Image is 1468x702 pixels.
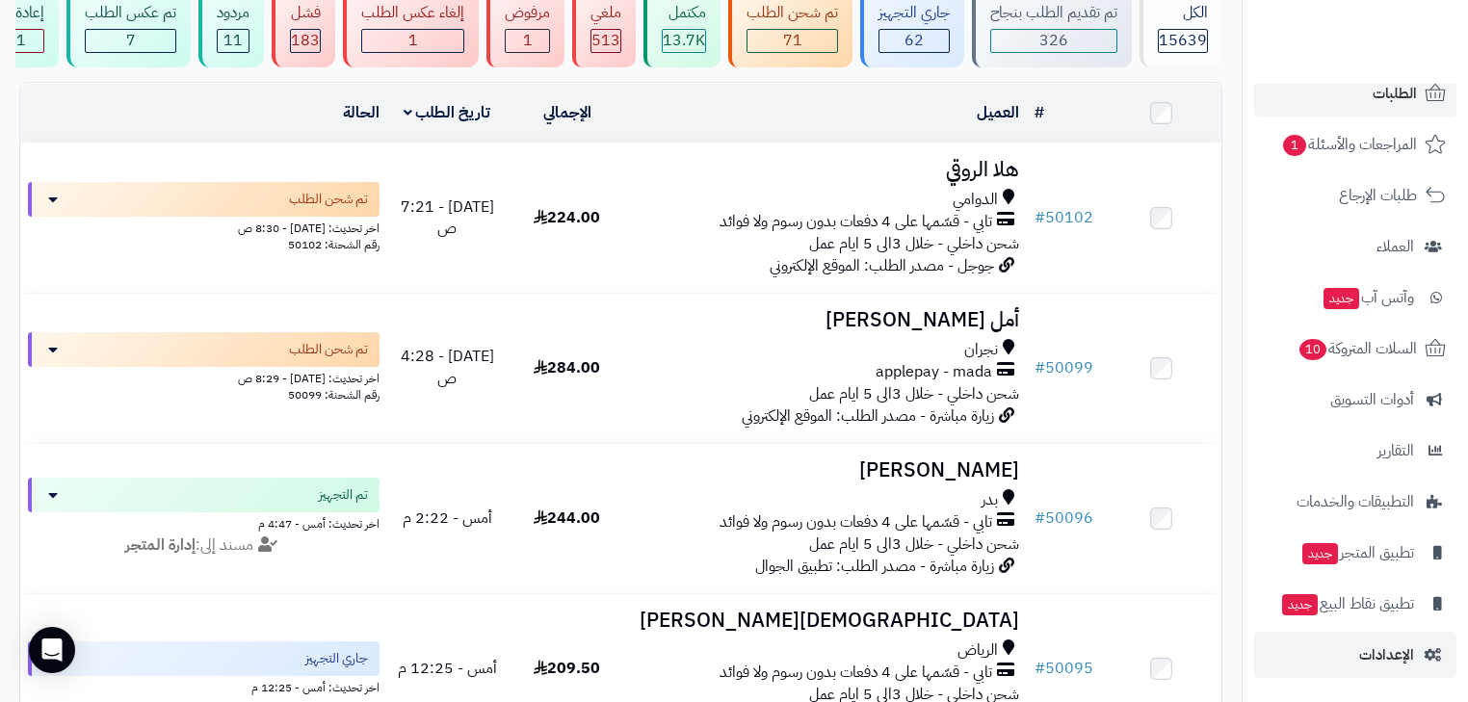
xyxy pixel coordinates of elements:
[361,2,464,24] div: إلغاء عكس الطلب
[1254,70,1456,117] a: الطلبات
[218,30,249,52] div: 11
[1377,437,1414,464] span: التقارير
[291,30,320,52] div: 183
[747,2,838,24] div: تم شحن الطلب
[291,29,320,52] span: 183
[635,309,1019,331] h3: أمل [PERSON_NAME]
[288,386,380,403] span: رقم الشحنة: 50099
[755,555,994,578] span: زيارة مباشرة - مصدر الطلب: تطبيق الجوال
[305,649,368,668] span: جاري التجهيز
[28,512,380,533] div: اخر تحديث: أمس - 4:47 م
[1281,131,1417,158] span: المراجعات والأسئلة
[879,30,949,52] div: 62
[1254,428,1456,474] a: التقارير
[720,211,992,233] span: تابي - قسّمها على 4 دفعات بدون رسوم ولا فوائد
[125,533,196,557] strong: إدارة المتجر
[1280,590,1414,617] span: تطبيق نقاط البيع
[1254,581,1456,627] a: تطبيق نقاط البيعجديد
[534,356,600,379] span: 284.00
[720,511,992,533] span: تابي - قسّمها على 4 دفعات بدون رسوم ولا فوائد
[1298,335,1417,362] span: السلات المتروكة
[783,29,802,52] span: 71
[809,232,1019,255] span: شحن داخلي - خلال 3الى 5 ايام عمل
[1254,223,1456,270] a: العملاء
[1373,80,1417,107] span: الطلبات
[720,662,992,684] span: تابي - قسّمها على 4 دفعات بدون رسوم ولا فوائد
[1035,507,1093,530] a: #50096
[1330,386,1414,413] span: أدوات التسويق
[1035,657,1045,680] span: #
[990,2,1117,24] div: تم تقديم الطلب بنجاح
[663,30,705,52] div: 13709
[401,345,494,390] span: [DATE] - 4:28 ص
[1302,543,1338,564] span: جديد
[1298,338,1328,361] span: 10
[126,29,136,52] span: 7
[1359,641,1414,668] span: الإعدادات
[343,101,380,124] a: الحالة
[1337,21,1450,62] img: logo-2.png
[591,30,620,52] div: 513
[1159,29,1207,52] span: 15639
[1282,134,1307,157] span: 1
[290,2,321,24] div: فشل
[1254,479,1456,525] a: التطبيقات والخدمات
[809,533,1019,556] span: شحن داخلي - خلال 3الى 5 ايام عمل
[1254,274,1456,321] a: وآتس آبجديد
[904,29,924,52] span: 62
[1297,488,1414,515] span: التطبيقات والخدمات
[1254,530,1456,576] a: تطبيق المتجرجديد
[1322,284,1414,311] span: وآتس آب
[878,2,950,24] div: جاري التجهيز
[635,159,1019,181] h3: هلا الروقي
[401,195,494,241] span: [DATE] - 7:21 ص
[29,627,75,673] div: Open Intercom Messenger
[1158,2,1208,24] div: الكل
[590,2,621,24] div: ملغي
[1035,356,1093,379] a: #50099
[28,217,380,237] div: اخر تحديث: [DATE] - 8:30 ص
[663,29,705,52] span: 13.7K
[1035,206,1093,229] a: #50102
[770,254,994,277] span: جوجل - مصدر الطلب: الموقع الإلكتروني
[1035,507,1045,530] span: #
[1254,325,1456,372] a: السلات المتروكة10
[505,2,550,24] div: مرفوض
[809,382,1019,405] span: شحن داخلي - خلال 3الى 5 ايام عمل
[28,676,380,696] div: اخر تحديث: أمس - 12:25 م
[408,29,418,52] span: 1
[977,101,1019,124] a: العميل
[742,404,994,428] span: زيارة مباشرة - مصدر الطلب: الموقع الإلكتروني
[506,30,549,52] div: 1
[362,30,463,52] div: 1
[85,2,176,24] div: تم عكس الطلب
[288,236,380,253] span: رقم الشحنة: 50102
[403,507,492,530] span: أمس - 2:22 م
[747,30,837,52] div: 71
[1035,356,1045,379] span: #
[662,2,706,24] div: مكتمل
[534,206,600,229] span: 224.00
[289,340,368,359] span: تم شحن الطلب
[398,657,497,680] span: أمس - 12:25 م
[991,30,1116,52] div: 326
[289,190,368,209] span: تم شحن الطلب
[876,361,992,383] span: applepay - mada
[1282,594,1318,615] span: جديد
[534,657,600,680] span: 209.50
[543,101,591,124] a: الإجمالي
[13,534,394,557] div: مسند إلى:
[1254,377,1456,423] a: أدوات التسويق
[523,29,533,52] span: 1
[591,29,620,52] span: 513
[635,459,1019,481] h3: [PERSON_NAME]
[319,485,368,505] span: تم التجهيز
[1039,29,1068,52] span: 326
[1254,172,1456,219] a: طلبات الإرجاع
[1035,206,1045,229] span: #
[982,489,998,511] span: بدر
[1254,121,1456,168] a: المراجعات والأسئلة1
[1254,632,1456,678] a: الإعدادات
[635,610,1019,632] h3: [DEMOGRAPHIC_DATA][PERSON_NAME]
[1035,101,1044,124] a: #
